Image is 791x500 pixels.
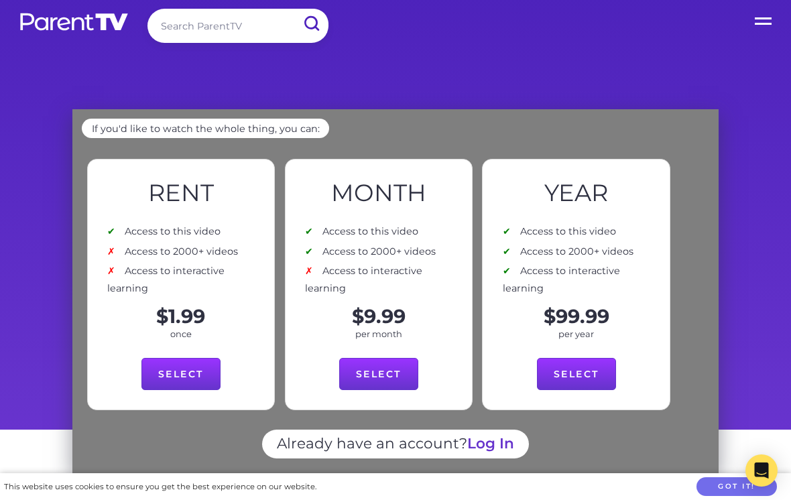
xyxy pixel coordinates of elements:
p: per month [286,326,473,342]
li: Access to 2000+ videos [107,243,267,261]
h2: Month [286,179,473,207]
h2: Year [483,179,670,207]
a: Select [141,358,221,390]
p: $1.99 [88,307,275,326]
p: $9.99 [286,307,473,326]
li: Access to 2000+ videos [503,243,663,261]
li: Access to this video [305,223,465,241]
p: Already have an account? [262,430,528,458]
p: once [88,326,275,342]
a: Log In [467,434,514,452]
p: If you'd like to watch the whole thing, you can: [82,119,329,138]
li: Access to interactive learning [107,263,267,298]
button: Got it! [696,477,777,497]
p: per year [483,326,670,342]
div: Open Intercom Messenger [745,454,778,487]
img: parenttv-logo-white.4c85aaf.svg [19,12,129,32]
h2: Rent [88,179,275,207]
li: Access to this video [107,223,267,241]
input: Search ParentTV [147,9,328,43]
input: Submit [294,9,328,39]
div: This website uses cookies to ensure you get the best experience on our website. [4,480,316,494]
p: $99.99 [483,307,670,326]
a: Select [537,358,616,390]
li: Access to 2000+ videos [305,243,465,261]
a: Select [339,358,418,390]
li: Access to interactive learning [305,263,465,298]
li: Access to this video [503,223,663,241]
li: Access to interactive learning [503,263,663,298]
